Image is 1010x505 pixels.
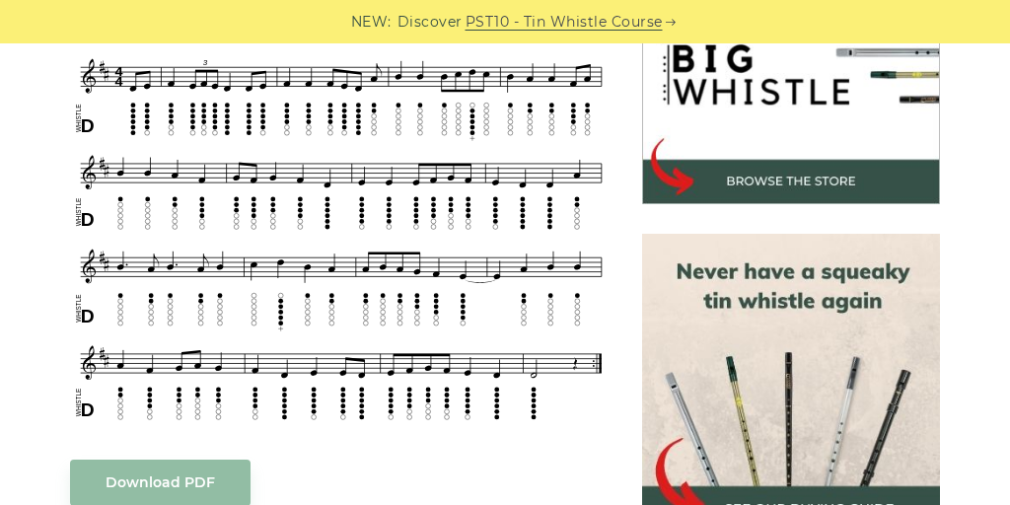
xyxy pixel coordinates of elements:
[397,11,463,34] span: Discover
[70,9,613,430] img: The Galway Girl Tin Whistle Tab & Sheet Music
[351,11,392,34] span: NEW:
[466,11,663,34] a: PST10 - Tin Whistle Course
